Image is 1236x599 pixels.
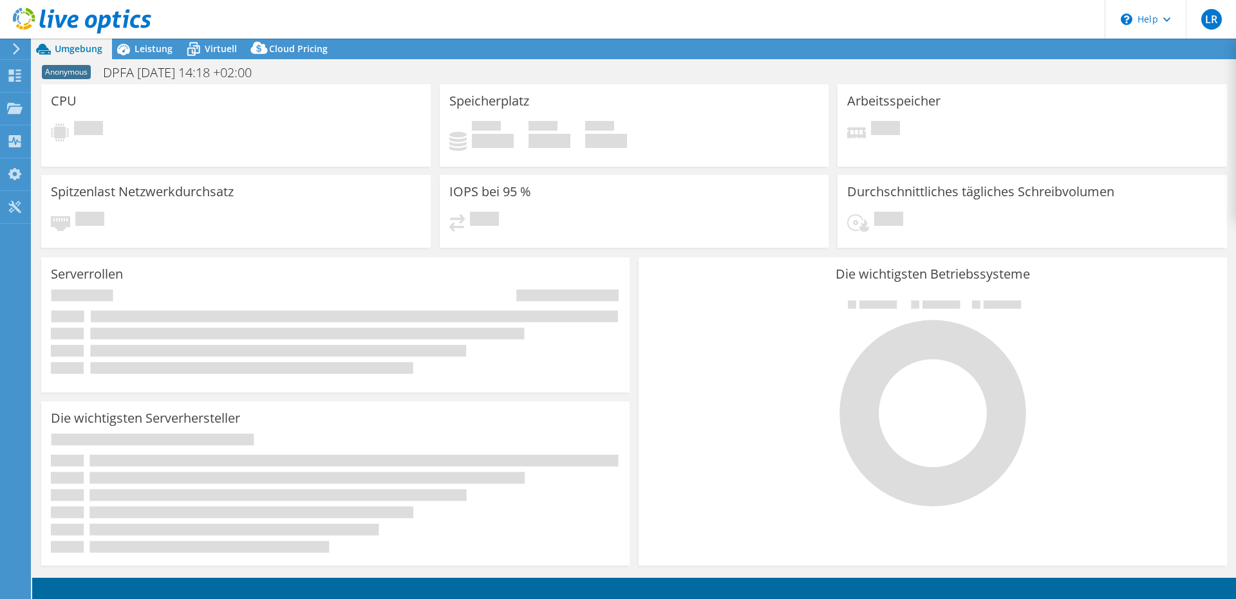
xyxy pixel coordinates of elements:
[51,267,123,281] h3: Serverrollen
[472,121,501,134] span: Belegt
[470,212,499,229] span: Ausstehend
[51,411,240,425] h3: Die wichtigsten Serverhersteller
[51,185,234,199] h3: Spitzenlast Netzwerkdurchsatz
[449,185,531,199] h3: IOPS bei 95 %
[51,94,77,108] h3: CPU
[871,121,900,138] span: Ausstehend
[1201,9,1222,30] span: LR
[585,121,614,134] span: Insgesamt
[74,121,103,138] span: Ausstehend
[97,66,272,80] h1: DPFA [DATE] 14:18 +02:00
[42,65,91,79] span: Anonymous
[585,134,627,148] h4: 0 GiB
[847,94,941,108] h3: Arbeitsspeicher
[1121,14,1132,25] svg: \n
[135,42,173,55] span: Leistung
[847,185,1114,199] h3: Durchschnittliches tägliches Schreibvolumen
[874,212,903,229] span: Ausstehend
[529,121,557,134] span: Verfügbar
[205,42,237,55] span: Virtuell
[472,134,514,148] h4: 0 GiB
[55,42,102,55] span: Umgebung
[529,134,570,148] h4: 0 GiB
[449,94,529,108] h3: Speicherplatz
[648,267,1217,281] h3: Die wichtigsten Betriebssysteme
[75,212,104,229] span: Ausstehend
[269,42,328,55] span: Cloud Pricing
